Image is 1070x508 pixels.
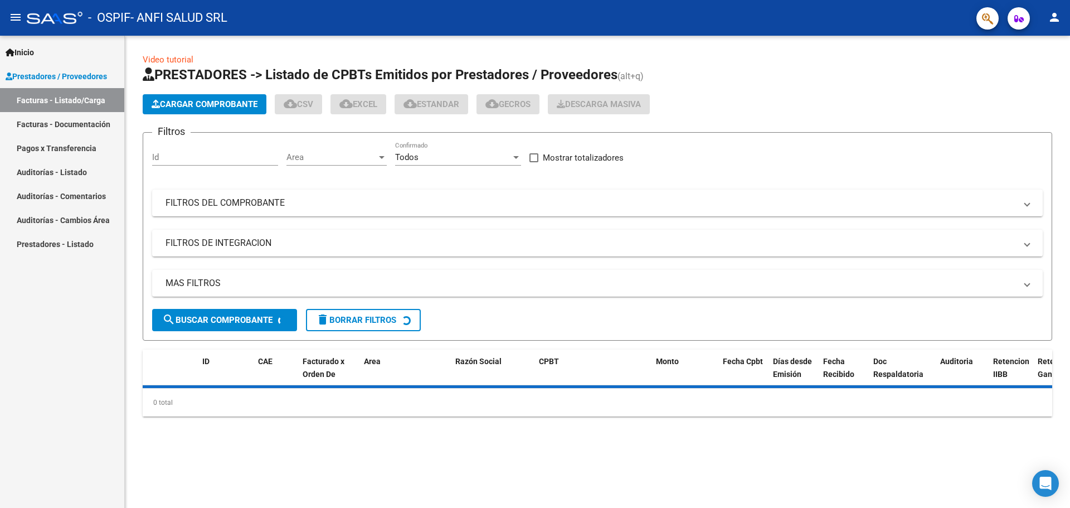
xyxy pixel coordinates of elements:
datatable-header-cell: Días desde Emisión [769,350,819,399]
span: Inicio [6,46,34,59]
span: (alt+q) [617,71,644,81]
mat-expansion-panel-header: MAS FILTROS [152,270,1043,297]
span: Borrar Filtros [316,315,396,325]
button: CSV [275,94,322,114]
span: Días desde Emisión [773,357,812,379]
button: Estandar [395,94,468,114]
span: Cargar Comprobante [152,99,257,109]
button: Borrar Filtros [306,309,421,331]
span: Auditoria [940,357,973,366]
datatable-header-cell: CAE [254,350,298,399]
mat-icon: menu [9,11,22,24]
span: Area [286,152,377,162]
mat-panel-title: FILTROS DEL COMPROBANTE [166,197,1016,209]
span: Gecros [485,99,531,109]
span: ID [202,357,210,366]
span: Doc Respaldatoria [873,357,923,379]
datatable-header-cell: Fecha Recibido [819,350,869,399]
mat-panel-title: MAS FILTROS [166,277,1016,289]
span: CPBT [539,357,559,366]
mat-expansion-panel-header: FILTROS DEL COMPROBANTE [152,190,1043,216]
datatable-header-cell: Razón Social [451,350,534,399]
span: Prestadores / Proveedores [6,70,107,83]
mat-icon: person [1048,11,1061,24]
mat-icon: cloud_download [284,97,297,110]
button: Cargar Comprobante [143,94,266,114]
span: Fecha Recibido [823,357,854,379]
datatable-header-cell: Facturado x Orden De [298,350,359,399]
mat-icon: cloud_download [403,97,417,110]
app-download-masive: Descarga masiva de comprobantes (adjuntos) [548,94,650,114]
datatable-header-cell: Doc Respaldatoria [869,350,936,399]
span: Retencion IIBB [993,357,1029,379]
span: EXCEL [339,99,377,109]
datatable-header-cell: Fecha Cpbt [718,350,769,399]
span: CSV [284,99,313,109]
button: EXCEL [330,94,386,114]
datatable-header-cell: ID [198,350,254,399]
datatable-header-cell: Auditoria [936,350,989,399]
datatable-header-cell: Area [359,350,435,399]
span: Monto [656,357,679,366]
div: 0 total [143,389,1052,417]
mat-icon: search [162,313,176,326]
span: PRESTADORES -> Listado de CPBTs Emitidos por Prestadores / Proveedores [143,67,617,83]
span: - OSPIF [88,6,130,30]
mat-expansion-panel-header: FILTROS DE INTEGRACION [152,230,1043,257]
button: Descarga Masiva [548,94,650,114]
span: Facturado x Orden De [303,357,344,379]
div: Open Intercom Messenger [1032,470,1059,497]
mat-panel-title: FILTROS DE INTEGRACION [166,237,1016,249]
span: Razón Social [455,357,502,366]
mat-icon: delete [316,313,329,326]
span: Estandar [403,99,459,109]
span: Descarga Masiva [557,99,641,109]
datatable-header-cell: CPBT [534,350,651,399]
button: Buscar Comprobante [152,309,297,331]
span: Mostrar totalizadores [543,151,624,165]
datatable-header-cell: Retencion IIBB [989,350,1033,399]
span: - ANFI SALUD SRL [130,6,227,30]
mat-icon: cloud_download [339,97,353,110]
datatable-header-cell: Monto [651,350,718,399]
span: Fecha Cpbt [723,357,763,366]
mat-icon: cloud_download [485,97,499,110]
span: Buscar Comprobante [162,315,273,325]
button: Gecros [476,94,539,114]
span: CAE [258,357,273,366]
h3: Filtros [152,124,191,139]
span: Todos [395,152,419,162]
a: Video tutorial [143,55,193,65]
span: Area [364,357,381,366]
